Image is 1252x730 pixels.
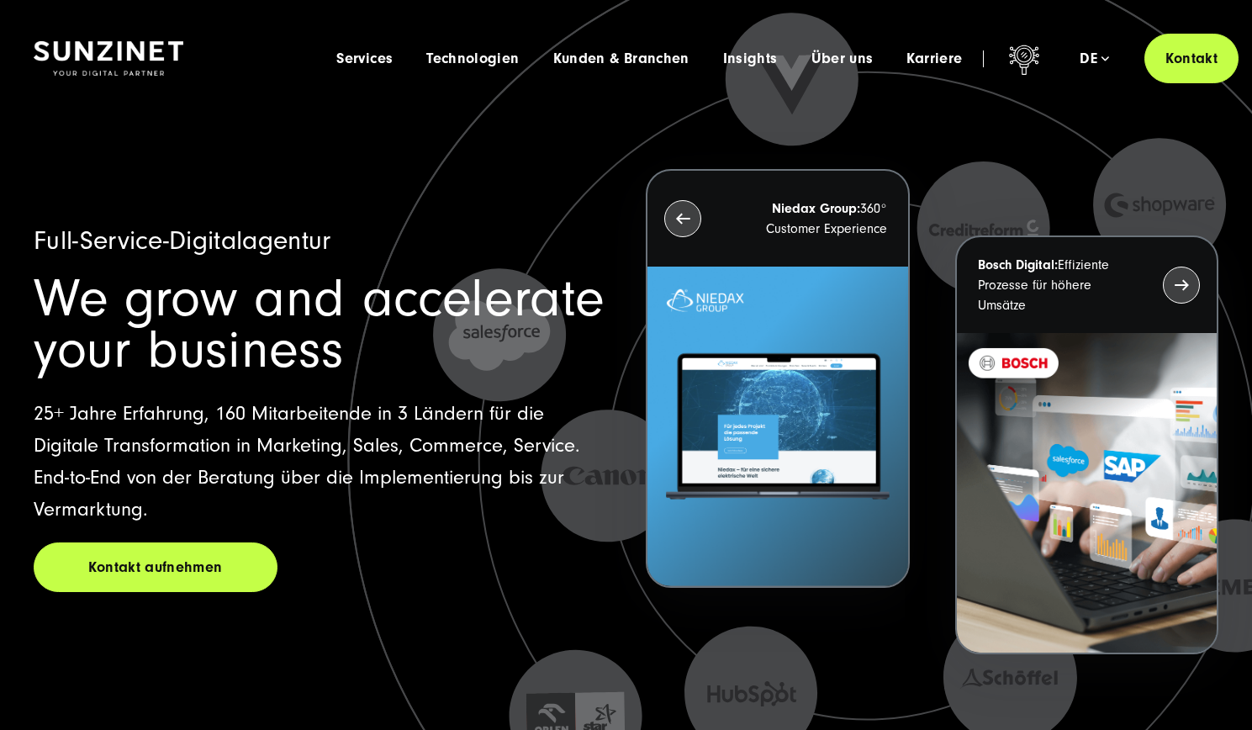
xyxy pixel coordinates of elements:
span: Full-Service-Digitalagentur [34,225,331,256]
a: Insights [723,50,778,67]
p: 360° Customer Experience [732,198,886,239]
a: Technologien [426,50,519,67]
img: BOSCH - Kundeprojekt - Digital Transformation Agentur SUNZINET [957,333,1217,653]
p: Effiziente Prozesse für höhere Umsätze [978,255,1133,315]
a: Kontakt [1144,34,1239,83]
img: SUNZINET Full Service Digital Agentur [34,41,183,77]
strong: Niedax Group: [772,201,860,216]
p: 25+ Jahre Erfahrung, 160 Mitarbeitende in 3 Ländern für die Digitale Transformation in Marketing,... [34,398,606,526]
a: Services [336,50,393,67]
a: Karriere [906,50,962,67]
button: Bosch Digital:Effiziente Prozesse für höhere Umsätze BOSCH - Kundeprojekt - Digital Transformatio... [955,235,1218,654]
a: Über uns [811,50,874,67]
a: Kontakt aufnehmen [34,542,277,592]
span: We grow and accelerate your business [34,268,605,380]
div: de [1080,50,1109,67]
strong: Bosch Digital: [978,257,1058,272]
img: Letztes Projekt von Niedax. Ein Laptop auf dem die Niedax Website geöffnet ist, auf blauem Hinter... [647,267,907,586]
a: Kunden & Branchen [553,50,689,67]
button: Niedax Group:360° Customer Experience Letztes Projekt von Niedax. Ein Laptop auf dem die Niedax W... [646,169,909,588]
